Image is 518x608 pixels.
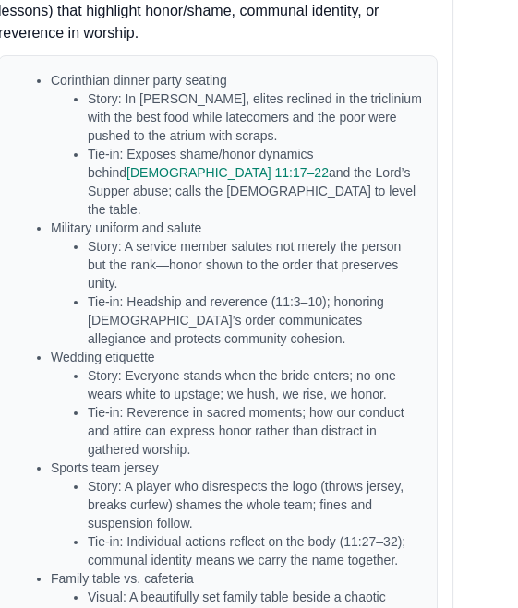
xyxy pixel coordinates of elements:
[51,570,422,589] p: Family table vs. cafeteria
[88,90,422,146] li: Story: In [PERSON_NAME], elites reclined in the triclinium with the best food while latecomers an...
[88,404,422,459] li: Tie-in: Reverence in sacred moments; how our conduct and attire can express honor rather than dis...
[88,533,422,570] li: Tie-in: Individual actions reflect on the body (11:27–32); communal identity means we carry the n...
[88,478,422,533] li: Story: A player who disrespects the logo (throws jersey, breaks curfew) shames the whole team; fi...
[88,146,422,220] li: Tie-in: Exposes shame/honor dynamics behind and the Lord’s Supper abuse; calls the [DEMOGRAPHIC_D...
[51,220,422,238] p: Military uniform and salute
[51,459,422,478] p: Sports team jersey
[88,293,422,349] li: Tie-in: Headship and reverence (11:3–10); honoring [DEMOGRAPHIC_DATA]’s order communicates allegi...
[51,72,422,90] p: Corinthian dinner party seating
[51,349,422,367] p: Wedding etiquette
[88,367,422,404] li: Story: Everyone stands when the bride enters; no one wears white to upstage; we hush, we rise, we...
[126,166,329,181] a: [DEMOGRAPHIC_DATA] 11:17–22
[88,238,422,293] li: Story: A service member salutes not merely the person but the rank—honor shown to the order that ...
